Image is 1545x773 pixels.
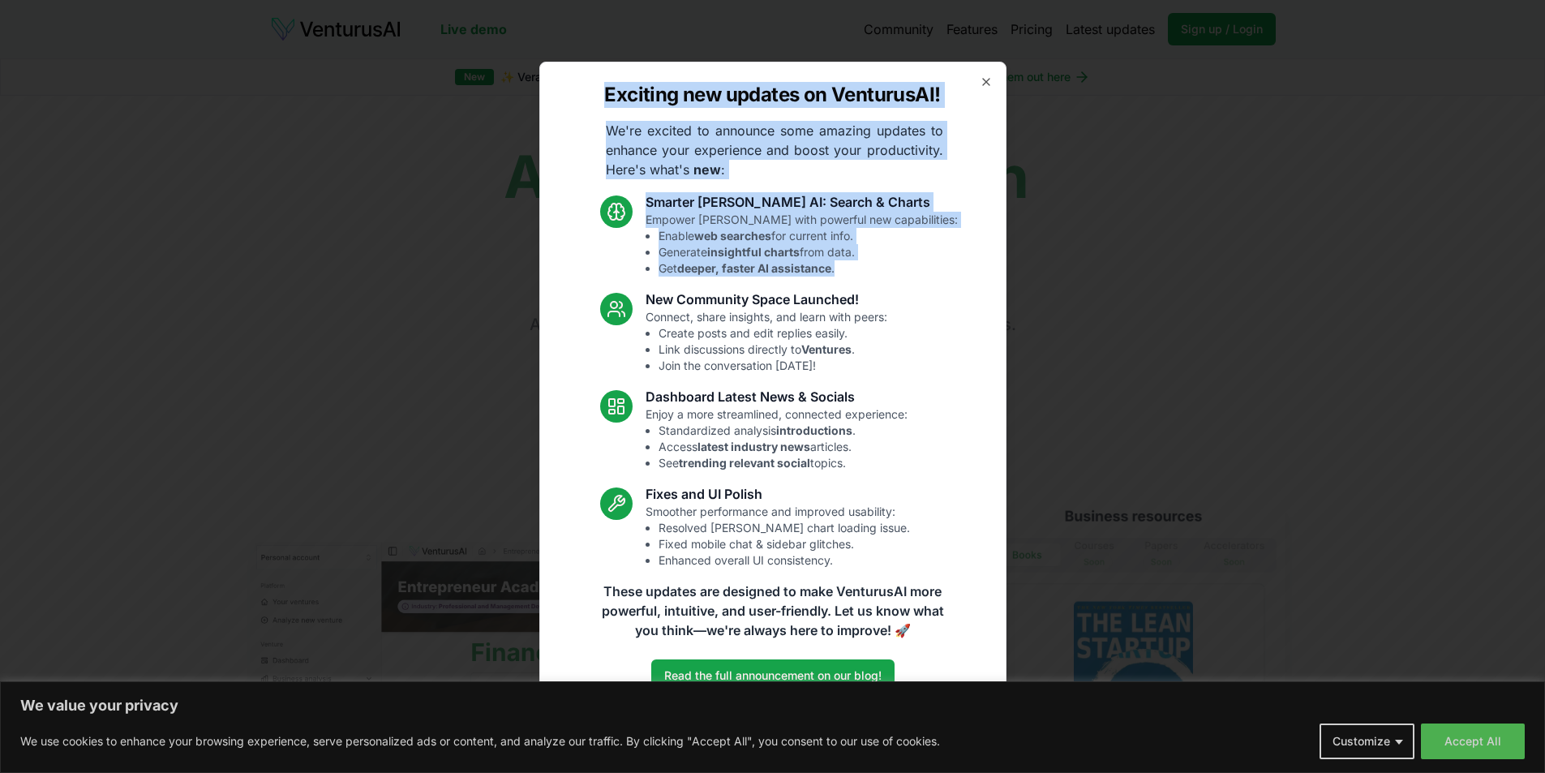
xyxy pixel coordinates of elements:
li: Fixed mobile chat & sidebar glitches. [659,536,910,552]
strong: insightful charts [707,245,800,259]
li: Standardized analysis . [659,423,908,439]
li: Generate from data. [659,244,958,260]
strong: new [693,161,721,178]
li: Get . [659,260,958,277]
li: See topics. [659,455,908,471]
strong: Ventures [801,342,852,356]
p: These updates are designed to make VenturusAI more powerful, intuitive, and user-friendly. Let us... [591,582,955,640]
h3: New Community Space Launched! [646,290,887,309]
p: We're excited to announce some amazing updates to enhance your experience and boost your producti... [593,121,956,179]
strong: latest industry news [697,440,810,453]
li: Enhanced overall UI consistency. [659,552,910,569]
a: Read the full announcement on our blog! [651,659,895,692]
strong: introductions [776,423,852,437]
li: Create posts and edit replies easily. [659,325,887,341]
h3: Fixes and UI Polish [646,484,910,504]
strong: trending relevant social [679,456,810,470]
strong: web searches [694,229,771,243]
h3: Smarter [PERSON_NAME] AI: Search & Charts [646,192,958,212]
strong: deeper, faster AI assistance [677,261,831,275]
li: Enable for current info. [659,228,958,244]
li: Join the conversation [DATE]! [659,358,887,374]
li: Access articles. [659,439,908,455]
p: Enjoy a more streamlined, connected experience: [646,406,908,471]
p: Empower [PERSON_NAME] with powerful new capabilities: [646,212,958,277]
h3: Dashboard Latest News & Socials [646,387,908,406]
h2: Exciting new updates on VenturusAI! [604,82,940,108]
li: Link discussions directly to . [659,341,887,358]
li: Resolved [PERSON_NAME] chart loading issue. [659,520,910,536]
p: Smoother performance and improved usability: [646,504,910,569]
p: Connect, share insights, and learn with peers: [646,309,887,374]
